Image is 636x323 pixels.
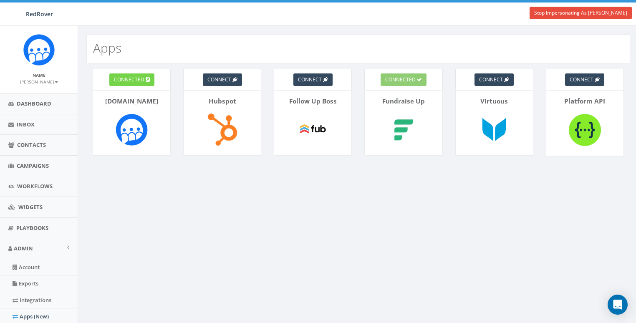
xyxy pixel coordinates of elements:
img: Platform API-logo [565,110,604,150]
span: connected [114,76,144,83]
span: Workflows [17,182,53,190]
a: Stop Impersonating As [PERSON_NAME] [530,7,632,19]
span: connect [479,76,503,83]
span: Inbox [17,121,35,128]
span: Widgets [18,203,43,211]
img: Follow Up Boss-logo [293,110,332,149]
p: Platform API [553,97,617,106]
a: connect [474,73,514,86]
span: Contacts [17,141,46,149]
span: connected [385,76,416,83]
p: Fundraise Up [371,97,436,106]
a: connect [293,73,333,86]
img: Fundraise Up-logo [384,110,423,149]
p: [DOMAIN_NAME] [99,97,164,106]
span: Playbooks [16,224,48,232]
a: connect [565,73,604,86]
p: Virtuous [462,97,527,106]
img: Rally_Corp_Icon.png [23,34,55,66]
a: [PERSON_NAME] [20,78,58,85]
a: connected [109,73,154,86]
img: Hubspot-logo [203,110,242,149]
button: connected [381,73,427,86]
small: Name [33,72,45,78]
p: Follow Up Boss [280,97,345,106]
span: RedRover [26,10,53,18]
span: connect [298,76,322,83]
span: Dashboard [17,100,51,107]
div: Open Intercom Messenger [608,295,628,315]
img: Virtuous-logo [475,110,514,149]
span: connect [570,76,593,83]
img: Rally.so-logo [112,110,151,149]
p: Hubspot [190,97,255,106]
small: [PERSON_NAME] [20,79,58,85]
span: connect [207,76,231,83]
h2: Apps [93,41,121,55]
span: Campaigns [17,162,49,169]
span: Admin [14,245,33,252]
a: connect [203,73,242,86]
